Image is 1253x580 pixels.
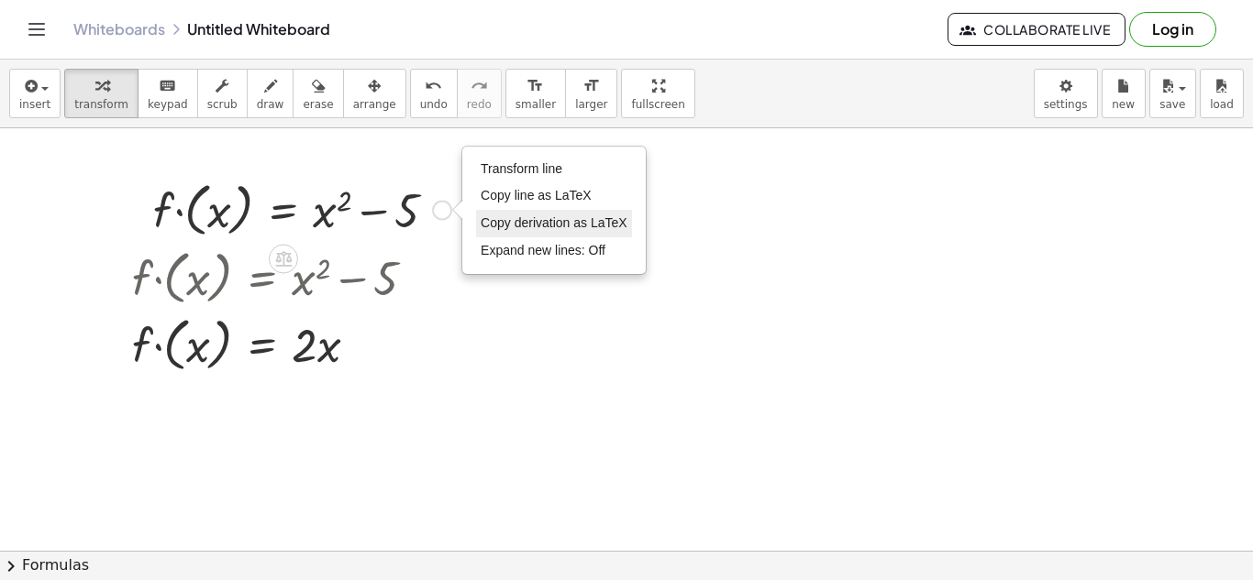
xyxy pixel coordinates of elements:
button: new [1102,69,1146,118]
button: draw [247,69,294,118]
span: redo [467,98,492,111]
span: Copy line as LaTeX [481,188,592,202]
button: settings [1034,69,1098,118]
span: Transform line [481,161,562,176]
span: Copy derivation as LaTeX [481,215,627,230]
button: arrange [343,69,406,118]
span: smaller [516,98,556,111]
button: undoundo [410,69,458,118]
span: Collaborate Live [963,21,1110,38]
button: format_sizesmaller [505,69,566,118]
span: settings [1044,98,1088,111]
span: fullscreen [631,98,684,111]
button: fullscreen [621,69,694,118]
span: draw [257,98,284,111]
a: Whiteboards [73,20,165,38]
button: keyboardkeypad [138,69,198,118]
button: redoredo [457,69,502,118]
i: keyboard [159,75,176,97]
span: scrub [207,98,238,111]
span: transform [74,98,128,111]
button: Collaborate Live [948,13,1125,46]
span: insert [19,98,50,111]
button: transform [64,69,139,118]
span: save [1159,98,1185,111]
div: Apply the same math to both sides of the equation [269,244,298,273]
i: format_size [582,75,600,97]
button: load [1200,69,1244,118]
span: erase [303,98,333,111]
button: erase [293,69,343,118]
button: format_sizelarger [565,69,617,118]
i: redo [471,75,488,97]
button: Toggle navigation [22,15,51,44]
button: save [1149,69,1196,118]
span: larger [575,98,607,111]
button: scrub [197,69,248,118]
button: Log in [1129,12,1216,47]
span: Expand new lines: Off [481,243,605,257]
span: new [1112,98,1135,111]
span: load [1210,98,1234,111]
i: undo [425,75,442,97]
span: undo [420,98,448,111]
i: format_size [527,75,544,97]
span: arrange [353,98,396,111]
span: keypad [148,98,188,111]
button: insert [9,69,61,118]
